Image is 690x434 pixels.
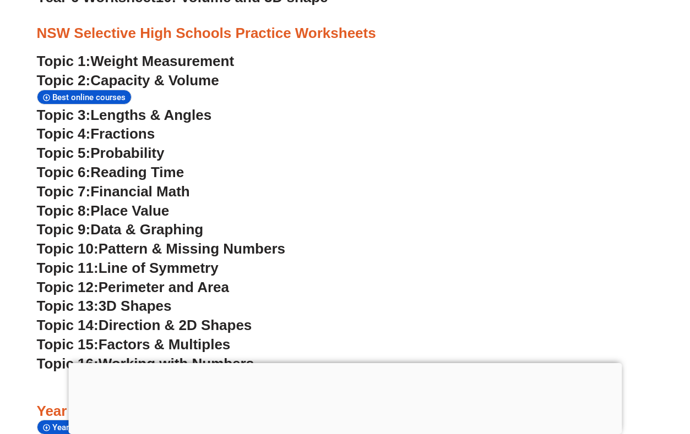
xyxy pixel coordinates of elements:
[37,164,91,180] span: Topic 6:
[37,125,91,142] span: Topic 4:
[37,260,219,276] a: Topic 11:Line of Symmetry
[37,107,212,123] a: Topic 3:Lengths & Angles
[90,164,184,180] span: Reading Time
[99,317,252,333] span: Direction & 2D Shapes
[37,72,219,89] a: Topic 2:Capacity & Volume
[90,183,189,200] span: Financial Math
[37,355,99,372] span: Topic 16:
[37,145,165,161] a: Topic 5:Probability
[37,298,99,314] span: Topic 13:
[37,202,91,219] span: Topic 8:
[37,164,184,180] a: Topic 6:Reading Time
[501,310,690,434] iframe: Chat Widget
[99,336,231,353] span: Factors & Multiples
[90,53,234,69] span: Weight Measurement
[68,363,622,431] iframe: Advertisement
[37,355,254,372] a: Topic 16:Working with Numbers
[37,402,654,421] h3: Year 7 Math Worksheets
[90,125,155,142] span: Fractions
[90,107,211,123] span: Lengths & Angles
[37,90,132,105] div: Best online courses
[37,240,99,257] span: Topic 10:
[37,53,235,69] a: Topic 1:Weight Measurement
[90,145,164,161] span: Probability
[52,422,145,432] span: Year 7 math worksheets
[37,317,99,333] span: Topic 14:
[37,279,229,295] a: Topic 12:Perimeter and Area
[37,183,190,200] a: Topic 7:Financial Math
[37,336,231,353] a: Topic 15:Factors & Multiples
[99,279,229,295] span: Perimeter and Area
[37,125,155,142] a: Topic 4:Fractions
[99,260,219,276] span: Line of Symmetry
[37,260,99,276] span: Topic 11:
[99,240,285,257] span: Pattern & Missing Numbers
[52,92,129,102] span: Best online courses
[90,221,203,238] span: Data & Graphing
[37,221,91,238] span: Topic 9:
[37,24,654,43] h3: NSW Selective High Schools Practice Worksheets
[37,107,91,123] span: Topic 3:
[37,53,91,69] span: Topic 1:
[37,145,91,161] span: Topic 5:
[37,183,91,200] span: Topic 7:
[99,355,254,372] span: Working with Numbers
[37,317,252,333] a: Topic 14:Direction & 2D Shapes
[37,72,91,89] span: Topic 2:
[37,298,172,314] a: Topic 13:3D Shapes
[37,202,170,219] a: Topic 8:Place Value
[37,221,204,238] a: Topic 9:Data & Graphing
[37,279,99,295] span: Topic 12:
[37,336,99,353] span: Topic 15:
[90,202,169,219] span: Place Value
[37,240,285,257] a: Topic 10:Pattern & Missing Numbers
[99,298,172,314] span: 3D Shapes
[90,72,219,89] span: Capacity & Volume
